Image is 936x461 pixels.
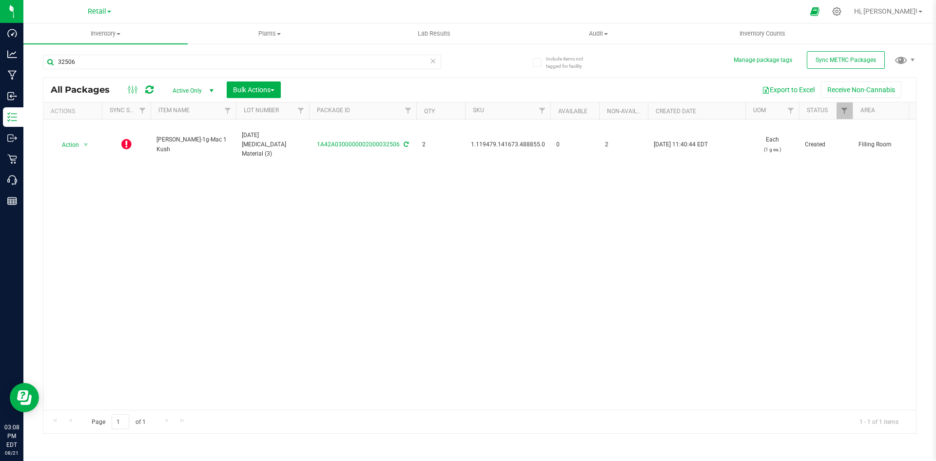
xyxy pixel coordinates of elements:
[805,140,847,149] span: Created
[7,196,17,206] inline-svg: Reports
[7,49,17,59] inline-svg: Analytics
[656,108,696,115] a: Created Date
[756,81,821,98] button: Export to Excel
[854,7,917,15] span: Hi, [PERSON_NAME]!
[852,414,906,429] span: 1 - 1 of 1 items
[405,29,464,38] span: Lab Results
[352,23,516,44] a: Lab Results
[816,57,876,63] span: Sync METRC Packages
[4,423,19,449] p: 03:08 PM EDT
[837,102,853,119] a: Filter
[43,55,441,69] input: Search Package ID, Item Name, SKU, Lot or Part Number...
[807,51,885,69] button: Sync METRC Packages
[227,81,281,98] button: Bulk Actions
[605,140,642,149] span: 2
[516,23,681,44] a: Audit
[80,138,92,152] span: select
[429,55,436,67] span: Clear
[751,145,793,154] p: (1 g ea.)
[751,135,793,154] span: Each
[110,107,147,114] a: Sync Status
[156,135,230,154] span: [PERSON_NAME]-1g-Mac 1 Kush
[400,102,416,119] a: Filter
[517,29,680,38] span: Audit
[7,133,17,143] inline-svg: Outbound
[473,107,484,114] a: SKU
[422,140,459,149] span: 2
[471,140,545,149] span: 1.119479.141673.488855.0
[23,29,188,38] span: Inventory
[807,107,828,114] a: Status
[244,107,279,114] a: Lot Number
[88,7,106,16] span: Retail
[753,107,766,114] a: UOM
[7,112,17,122] inline-svg: Inventory
[83,414,154,429] span: Page of 1
[158,107,190,114] a: Item Name
[7,175,17,185] inline-svg: Call Center
[135,102,151,119] a: Filter
[121,138,132,151] span: OUT OF SYNC!
[188,29,351,38] span: Plants
[23,23,188,44] a: Inventory
[293,102,309,119] a: Filter
[188,23,352,44] a: Plants
[4,449,19,457] p: 08/21
[7,70,17,80] inline-svg: Manufacturing
[607,108,650,115] a: Non-Available
[51,84,119,95] span: All Packages
[558,108,587,115] a: Available
[534,102,550,119] a: Filter
[783,102,799,119] a: Filter
[7,154,17,164] inline-svg: Retail
[858,140,920,149] span: Filling Room
[860,107,875,114] a: Area
[53,138,79,152] span: Action
[546,55,595,70] span: Include items not tagged for facility
[726,29,799,38] span: Inventory Counts
[556,140,593,149] span: 0
[7,28,17,38] inline-svg: Dashboard
[804,2,826,21] span: Open Ecommerce Menu
[233,86,274,94] span: Bulk Actions
[654,140,708,149] span: [DATE] 11:40:44 EDT
[821,81,901,98] button: Receive Non-Cannabis
[10,383,39,412] iframe: Resource center
[51,108,98,115] div: Actions
[424,108,435,115] a: Qty
[112,414,129,429] input: 1
[317,141,400,148] a: 1A42A0300000002000032506
[317,107,350,114] a: Package ID
[220,102,236,119] a: Filter
[734,56,792,64] button: Manage package tags
[7,91,17,101] inline-svg: Inbound
[831,7,843,16] div: Manage settings
[681,23,845,44] a: Inventory Counts
[242,131,303,159] span: [DATE] [MEDICAL_DATA] Material (3)
[402,141,409,148] span: Sync from Compliance System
